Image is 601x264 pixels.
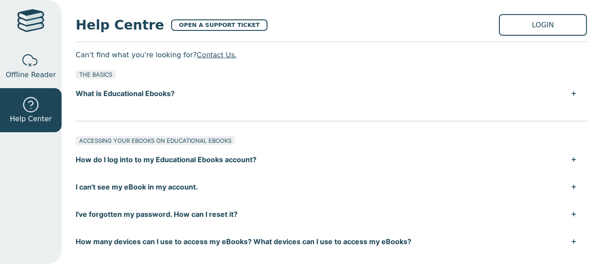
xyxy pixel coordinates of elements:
a: Contact Us. [197,50,236,59]
button: How do I log into to my Educational Ebooks account? [76,146,587,173]
button: I can't see my eBook in my account. [76,173,587,201]
div: THE BASICS [76,70,116,79]
button: I've forgotten my password. How can I reset it? [76,201,587,228]
span: Help Centre [76,15,164,35]
button: How many devices can I use to access my eBooks? What devices can I use to access my eBooks? [76,228,587,255]
span: Help Center [10,114,51,124]
a: OPEN A SUPPORT TICKET [171,19,268,31]
button: What is Educational Ebooks? [76,80,587,107]
div: ACCESSING YOUR EBOOKS ON EDUCATIONAL EBOOKS [76,136,235,145]
p: Can't find what you're looking for? [76,48,587,61]
a: LOGIN [499,14,587,36]
span: Offline Reader [6,70,56,80]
